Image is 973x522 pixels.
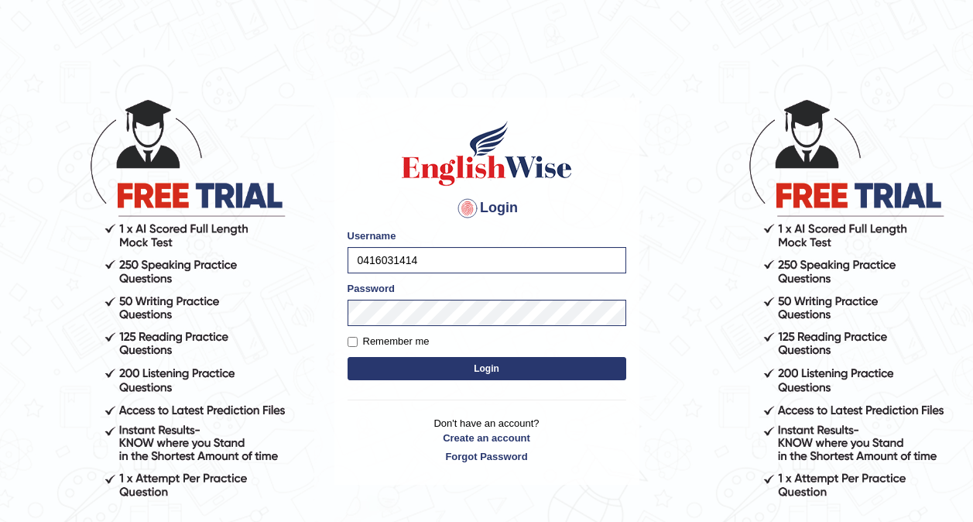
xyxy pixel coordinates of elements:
label: Remember me [348,334,430,349]
button: Login [348,357,626,380]
a: Create an account [348,431,626,445]
input: Remember me [348,337,358,347]
a: Forgot Password [348,449,626,464]
label: Username [348,228,396,243]
img: Logo of English Wise sign in for intelligent practice with AI [399,118,575,188]
p: Don't have an account? [348,416,626,464]
label: Password [348,281,395,296]
h4: Login [348,196,626,221]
